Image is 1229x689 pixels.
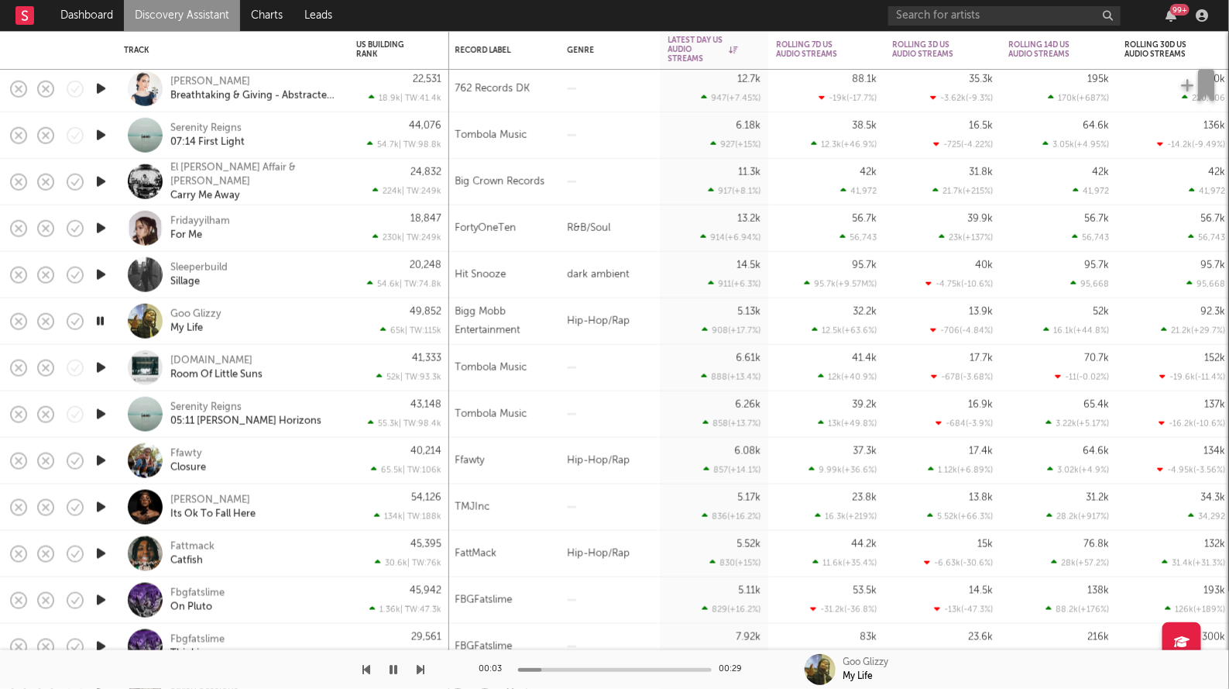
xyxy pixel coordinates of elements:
[860,632,877,642] div: 83k
[560,298,661,345] div: Hip-Hop/Rap
[813,558,877,568] div: 11.6k ( +35.4 % )
[1083,446,1110,456] div: 64.6k
[170,600,212,614] a: On Pluto
[170,507,256,521] div: Its Ok To Fall Here
[568,46,645,55] div: Genre
[739,586,761,596] div: 5.11k
[455,591,513,609] div: FBGFatslime
[853,214,877,224] div: 56.7k
[738,214,761,224] div: 13.2k
[737,260,761,270] div: 14.5k
[811,605,877,615] div: -31.2k ( -36.8 % )
[1170,4,1190,16] div: 99 +
[1048,465,1110,475] div: 3.02k ( +4.9 % )
[1190,186,1226,196] div: 41,972
[1205,400,1226,410] div: 137k
[410,400,441,410] div: 43,148
[737,539,761,549] div: 5.52k
[852,539,877,549] div: 44.2k
[1159,419,1226,429] div: -16.2k ( -10.6 % )
[170,414,321,428] div: 05:11 [PERSON_NAME] Horizons
[853,586,877,596] div: 53.5k
[1085,214,1110,224] div: 56.7k
[455,172,545,191] div: Big Crown Records
[853,446,877,456] div: 37.3k
[170,74,250,88] a: [PERSON_NAME]
[841,186,877,196] div: 41,972
[170,307,221,321] a: Goo Glizzy
[170,646,205,660] div: Thinkin
[925,558,994,568] div: -6.63k ( -30.6 % )
[124,46,333,55] div: Track
[170,214,230,228] a: Fridayyilham
[1056,372,1110,382] div: -11 ( -0.02 % )
[1209,167,1226,177] div: 42k
[170,553,203,567] div: Catfish
[969,400,994,410] div: 16.9k
[455,46,529,55] div: Record Label
[860,167,877,177] div: 42k
[455,451,485,470] div: Ffawty
[1044,326,1110,336] div: 16.1k ( +44.8 % )
[935,605,994,615] div: -13k ( -47.3 % )
[479,660,510,679] div: 00:03
[170,586,225,600] div: Fbgfatslime
[970,493,994,503] div: 13.8k
[1189,512,1226,522] div: 34,292
[1052,558,1110,568] div: 28k ( +57.2 % )
[170,493,250,507] a: [PERSON_NAME]
[410,167,441,177] div: 24,832
[738,74,761,84] div: 12.7k
[410,586,441,596] div: 45,942
[702,605,761,615] div: 829 ( +16.2 % )
[356,140,441,150] div: 54.7k | TW: 98.8k
[812,140,877,150] div: 12.3k ( +46.9 % )
[932,372,994,382] div: -678 ( -3.68 % )
[170,121,242,135] div: Serenity Reigns
[356,605,441,615] div: 1.36k | TW: 47.3k
[1043,140,1110,150] div: 3.05k ( +4.95 % )
[970,121,994,131] div: 16.5k
[1085,353,1110,363] div: 70.7k
[936,419,994,429] div: -684 ( -3.9 % )
[356,558,441,568] div: 30.6k | TW: 76k
[1073,186,1110,196] div: 41,972
[1093,307,1110,317] div: 52k
[170,135,245,149] a: 07:14 First Light
[455,358,527,377] div: Tombola Music
[455,126,527,144] div: Tombola Music
[888,6,1121,26] input: Search for artists
[812,326,877,336] div: 12.5k ( +63.6 % )
[1125,40,1203,59] div: Rolling 30D US Audio Streams
[735,446,761,456] div: 6.08k
[170,446,202,460] div: Ffawty
[736,121,761,131] div: 6.18k
[410,260,441,270] div: 20,248
[702,372,761,382] div: 888 ( +13.4 % )
[356,279,441,289] div: 54.6k | TW: 74.8k
[970,307,994,317] div: 13.9k
[736,400,761,410] div: 6.26k
[1201,214,1226,224] div: 56.7k
[931,93,994,103] div: -3.62k ( -9.3 % )
[1009,40,1087,59] div: Rolling 14D US Audio Streams
[170,228,202,242] a: For Me
[356,186,441,196] div: 224k | TW: 249k
[1049,93,1110,103] div: 170k ( +687 % )
[739,167,761,177] div: 11.3k
[1201,307,1226,317] div: 92.3k
[410,214,441,224] div: 18,847
[1165,9,1176,22] button: 99+
[976,260,994,270] div: 40k
[819,372,877,382] div: 12k ( +40.9 % )
[170,274,200,288] div: Sillage
[853,121,877,131] div: 38.5k
[819,419,877,429] div: 13k ( +49.8 % )
[853,353,877,363] div: 41.4k
[455,544,497,563] div: FattMack
[170,321,203,335] a: My Life
[170,632,225,646] a: Fbgfatslime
